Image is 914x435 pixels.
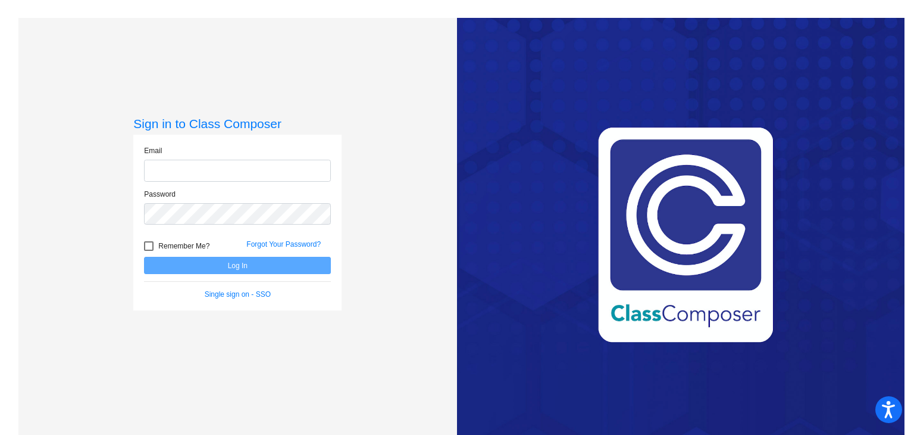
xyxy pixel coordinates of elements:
[205,290,271,299] a: Single sign on - SSO
[144,189,176,200] label: Password
[144,257,331,274] button: Log In
[246,240,321,248] a: Forgot Your Password?
[133,116,342,131] h3: Sign in to Class Composer
[158,239,209,253] span: Remember Me?
[144,145,162,156] label: Email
